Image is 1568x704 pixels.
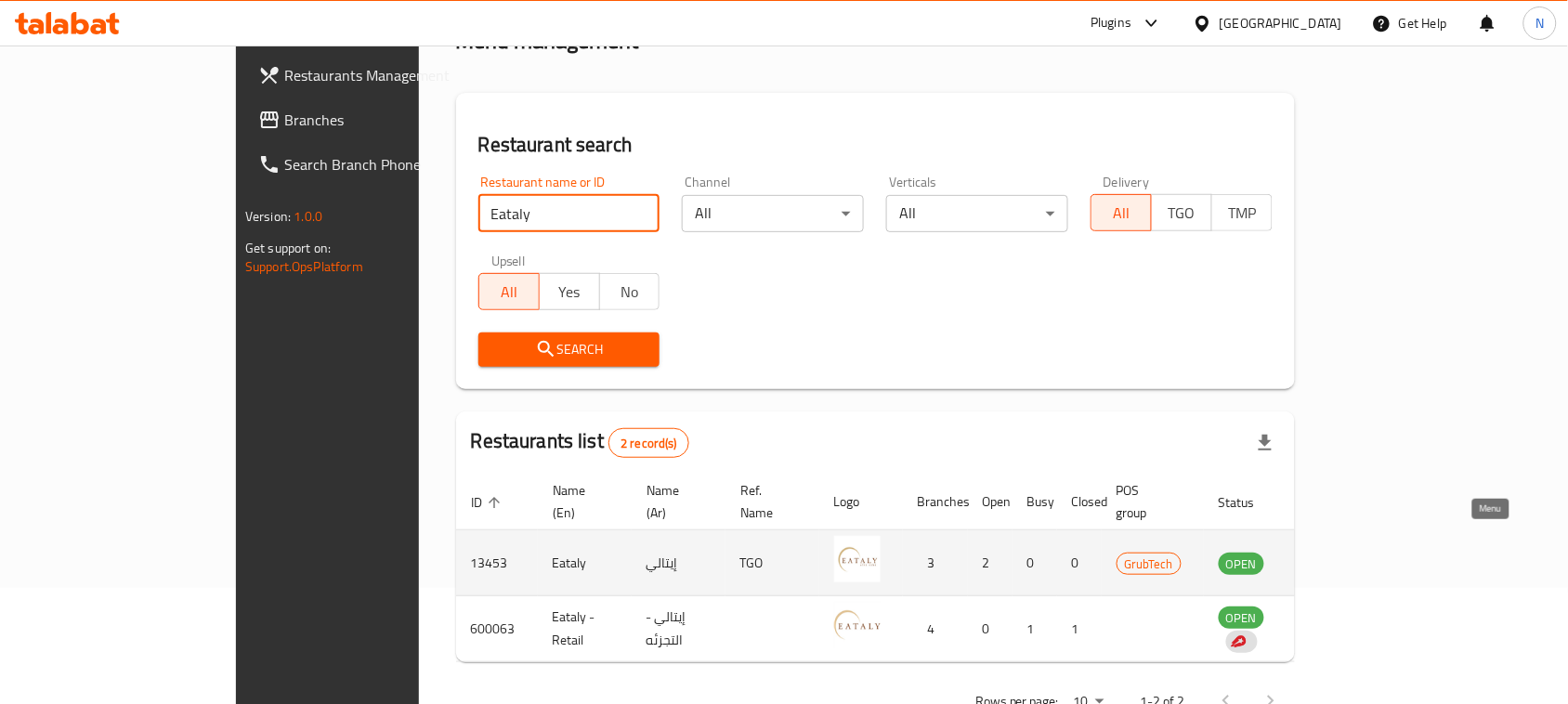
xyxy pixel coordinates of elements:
td: 2 [968,530,1013,596]
table: enhanced table [456,474,1365,662]
div: Plugins [1091,12,1131,34]
button: All [1091,194,1152,231]
td: 1 [1013,596,1057,662]
span: Branches [284,109,483,131]
h2: Restaurant search [478,131,1273,159]
span: Name (En) [553,479,609,524]
th: Branches [903,474,968,530]
img: delivery hero logo [1230,633,1247,650]
div: All [682,195,864,232]
span: Get support on: [245,236,331,260]
a: Search Branch Phone [243,142,498,187]
td: إيتالي [632,530,725,596]
th: Busy [1013,474,1057,530]
span: Ref. Name [740,479,797,524]
span: Search [493,338,646,361]
button: TGO [1151,194,1212,231]
button: No [599,273,660,310]
td: 0 [1013,530,1057,596]
h2: Menu management [456,26,639,56]
a: Branches [243,98,498,142]
button: All [478,273,540,310]
input: Search for restaurant name or ID.. [478,195,660,232]
td: إيتالي - التجزئه [632,596,725,662]
span: GrubTech [1117,554,1181,575]
label: Upsell [491,254,526,267]
span: Yes [547,279,593,306]
td: TGO [725,530,819,596]
label: Delivery [1104,176,1150,189]
td: Eataly [538,530,632,596]
span: No [608,279,653,306]
img: Eataly [834,536,881,582]
span: Version: [245,204,291,228]
span: ID [471,491,506,514]
span: Status [1219,491,1279,514]
th: Closed [1057,474,1102,530]
span: Restaurants Management [284,64,483,86]
div: Total records count [608,428,689,458]
div: Export file [1243,421,1287,465]
a: Restaurants Management [243,53,498,98]
span: OPEN [1219,554,1264,575]
button: Yes [539,273,600,310]
span: 2 record(s) [609,435,688,452]
span: TGO [1159,200,1205,227]
button: Search [478,332,660,367]
span: POS group [1117,479,1182,524]
img: Eataly - Retail [834,602,881,648]
td: Eataly - Retail [538,596,632,662]
span: 1.0.0 [294,204,322,228]
span: N [1535,13,1544,33]
div: All [886,195,1068,232]
td: 0 [1057,530,1102,596]
td: 3 [903,530,968,596]
h2: Restaurants list [471,427,689,458]
td: 4 [903,596,968,662]
td: 0 [968,596,1013,662]
span: TMP [1220,200,1265,227]
button: TMP [1211,194,1273,231]
div: [GEOGRAPHIC_DATA] [1220,13,1342,33]
span: Search Branch Phone [284,153,483,176]
span: OPEN [1219,607,1264,629]
span: All [1099,200,1144,227]
div: OPEN [1219,553,1264,575]
span: Name (Ar) [647,479,703,524]
th: Open [968,474,1013,530]
div: Indicates that the vendor menu management has been moved to DH Catalog service [1226,631,1258,653]
td: 1 [1057,596,1102,662]
a: Support.OpsPlatform [245,254,363,279]
span: All [487,279,532,306]
th: Logo [819,474,903,530]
